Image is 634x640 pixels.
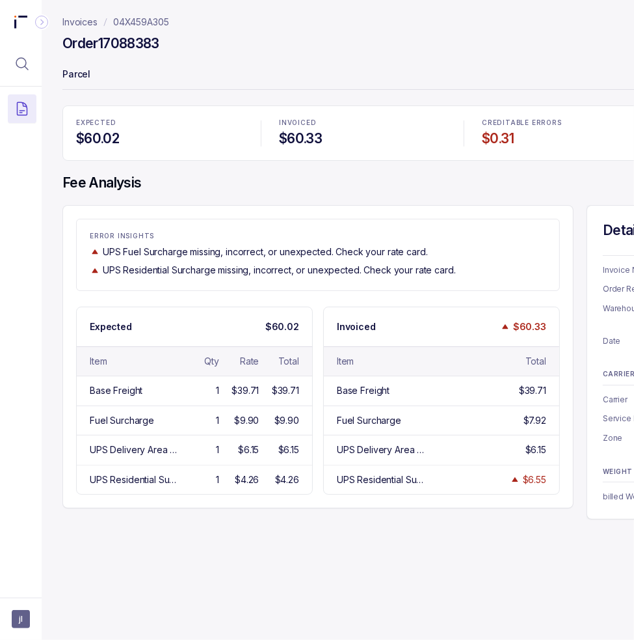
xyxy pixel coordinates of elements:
div: $6.15 [278,443,299,456]
div: $4.26 [235,473,259,486]
div: $9.90 [274,414,299,427]
h4: $60.02 [76,130,243,148]
div: UPS Residential Surcharge [337,473,426,486]
p: ERROR INSIGHTS [90,232,546,240]
img: trend image [500,322,510,331]
div: Collapse Icon [34,14,49,30]
h4: Order 17088383 [62,35,159,53]
div: Qty [204,355,219,368]
div: Total [278,355,299,368]
div: 1 [216,473,219,486]
div: 1 [216,443,219,456]
p: Expected [90,320,132,333]
div: Item [90,355,107,368]
div: Total [525,355,546,368]
a: 04X459A305 [113,16,169,29]
img: trend image [510,475,520,484]
div: Rate [240,355,259,368]
div: Item [337,355,354,368]
a: Invoices [62,16,98,29]
div: Base Freight [337,384,390,397]
img: trend image [90,247,100,257]
p: UPS Residential Surcharge missing, incorrect, or unexpected. Check your rate card. [103,264,456,277]
div: $9.90 [234,414,259,427]
div: $39.71 [272,384,299,397]
button: Menu Icon Button MagnifyingGlassIcon [8,49,36,78]
img: trend image [90,266,100,275]
div: $39.71 [231,384,259,397]
div: $6.15 [238,443,259,456]
div: $7.92 [523,414,546,427]
div: $39.71 [519,384,546,397]
div: Fuel Surcharge [90,414,154,427]
div: 1 [216,384,219,397]
div: $4.26 [275,473,299,486]
div: Base Freight [90,384,142,397]
p: UPS Fuel Surcharge missing, incorrect, or unexpected. Check your rate card. [103,245,428,258]
div: $6.55 [523,473,546,486]
div: UPS Delivery Area Surcharge [337,443,426,456]
p: $60.33 [513,320,546,333]
p: $60.02 [265,320,299,333]
button: Menu Icon Button DocumentTextIcon [8,94,36,123]
div: UPS Residential Surcharge [90,473,179,486]
p: EXPECTED [76,119,243,127]
h4: $60.33 [279,130,445,148]
button: User initials [12,610,30,628]
nav: breadcrumb [62,16,169,29]
div: Fuel Surcharge [337,414,401,427]
div: $6.15 [525,443,546,456]
p: INVOICED [279,119,445,127]
p: Invoiced [337,320,376,333]
div: UPS Delivery Area Surcharge [90,443,179,456]
div: 1 [216,414,219,427]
